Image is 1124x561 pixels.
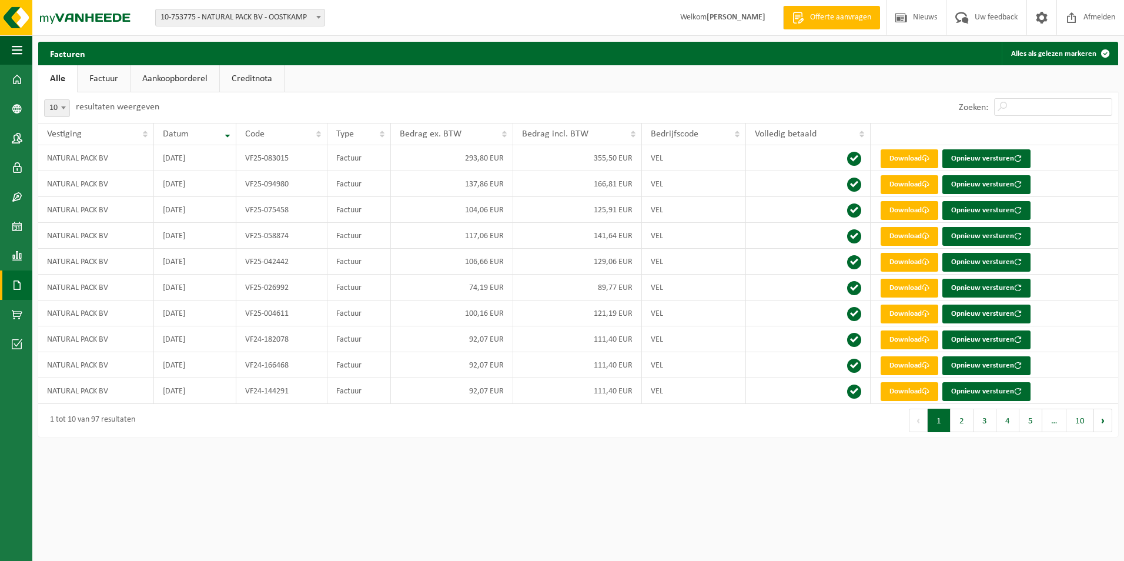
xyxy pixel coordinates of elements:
[327,352,391,378] td: Factuur
[881,175,938,194] a: Download
[156,9,325,26] span: 10-753775 - NATURAL PACK BV - OOSTKAMP
[642,197,746,223] td: VEL
[783,6,880,29] a: Offerte aanvragen
[642,326,746,352] td: VEL
[327,326,391,352] td: Factuur
[909,409,928,432] button: Previous
[513,249,642,275] td: 129,06 EUR
[154,326,236,352] td: [DATE]
[154,145,236,171] td: [DATE]
[236,326,327,352] td: VF24-182078
[327,378,391,404] td: Factuur
[881,382,938,401] a: Download
[942,356,1031,375] button: Opnieuw versturen
[236,378,327,404] td: VF24-144291
[163,129,189,139] span: Datum
[236,223,327,249] td: VF25-058874
[391,223,513,249] td: 117,06 EUR
[807,12,874,24] span: Offerte aanvragen
[38,300,154,326] td: NATURAL PACK BV
[38,249,154,275] td: NATURAL PACK BV
[155,9,325,26] span: 10-753775 - NATURAL PACK BV - OOSTKAMP
[45,100,69,116] span: 10
[959,103,988,112] label: Zoeken:
[651,129,698,139] span: Bedrijfscode
[1019,409,1042,432] button: 5
[154,249,236,275] td: [DATE]
[642,378,746,404] td: VEL
[391,378,513,404] td: 92,07 EUR
[327,300,391,326] td: Factuur
[928,409,951,432] button: 1
[38,352,154,378] td: NATURAL PACK BV
[1094,409,1112,432] button: Next
[38,65,77,92] a: Alle
[391,352,513,378] td: 92,07 EUR
[881,279,938,298] a: Download
[942,175,1031,194] button: Opnieuw versturen
[942,227,1031,246] button: Opnieuw versturen
[38,223,154,249] td: NATURAL PACK BV
[327,171,391,197] td: Factuur
[942,201,1031,220] button: Opnieuw versturen
[236,171,327,197] td: VF25-094980
[236,300,327,326] td: VF25-004611
[245,129,265,139] span: Code
[951,409,974,432] button: 2
[996,409,1019,432] button: 4
[327,145,391,171] td: Factuur
[38,378,154,404] td: NATURAL PACK BV
[513,352,642,378] td: 111,40 EUR
[391,249,513,275] td: 106,66 EUR
[154,300,236,326] td: [DATE]
[942,279,1031,298] button: Opnieuw versturen
[755,129,817,139] span: Volledig betaald
[1002,42,1117,65] button: Alles als gelezen markeren
[642,223,746,249] td: VEL
[513,326,642,352] td: 111,40 EUR
[327,223,391,249] td: Factuur
[513,145,642,171] td: 355,50 EUR
[513,197,642,223] td: 125,91 EUR
[881,330,938,349] a: Download
[707,13,765,22] strong: [PERSON_NAME]
[391,145,513,171] td: 293,80 EUR
[642,300,746,326] td: VEL
[513,171,642,197] td: 166,81 EUR
[942,253,1031,272] button: Opnieuw versturen
[236,275,327,300] td: VF25-026992
[47,129,82,139] span: Vestiging
[400,129,461,139] span: Bedrag ex. BTW
[44,410,135,431] div: 1 tot 10 van 97 resultaten
[154,197,236,223] td: [DATE]
[881,201,938,220] a: Download
[154,275,236,300] td: [DATE]
[154,223,236,249] td: [DATE]
[881,305,938,323] a: Download
[642,171,746,197] td: VEL
[38,275,154,300] td: NATURAL PACK BV
[154,171,236,197] td: [DATE]
[327,197,391,223] td: Factuur
[881,149,938,168] a: Download
[327,275,391,300] td: Factuur
[942,149,1031,168] button: Opnieuw versturen
[154,352,236,378] td: [DATE]
[78,65,130,92] a: Factuur
[513,223,642,249] td: 141,64 EUR
[236,145,327,171] td: VF25-083015
[76,102,159,112] label: resultaten weergeven
[236,197,327,223] td: VF25-075458
[522,129,588,139] span: Bedrag incl. BTW
[391,171,513,197] td: 137,86 EUR
[391,197,513,223] td: 104,06 EUR
[38,326,154,352] td: NATURAL PACK BV
[44,99,70,117] span: 10
[942,305,1031,323] button: Opnieuw versturen
[942,382,1031,401] button: Opnieuw versturen
[974,409,996,432] button: 3
[642,145,746,171] td: VEL
[642,275,746,300] td: VEL
[38,42,97,65] h2: Facturen
[391,275,513,300] td: 74,19 EUR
